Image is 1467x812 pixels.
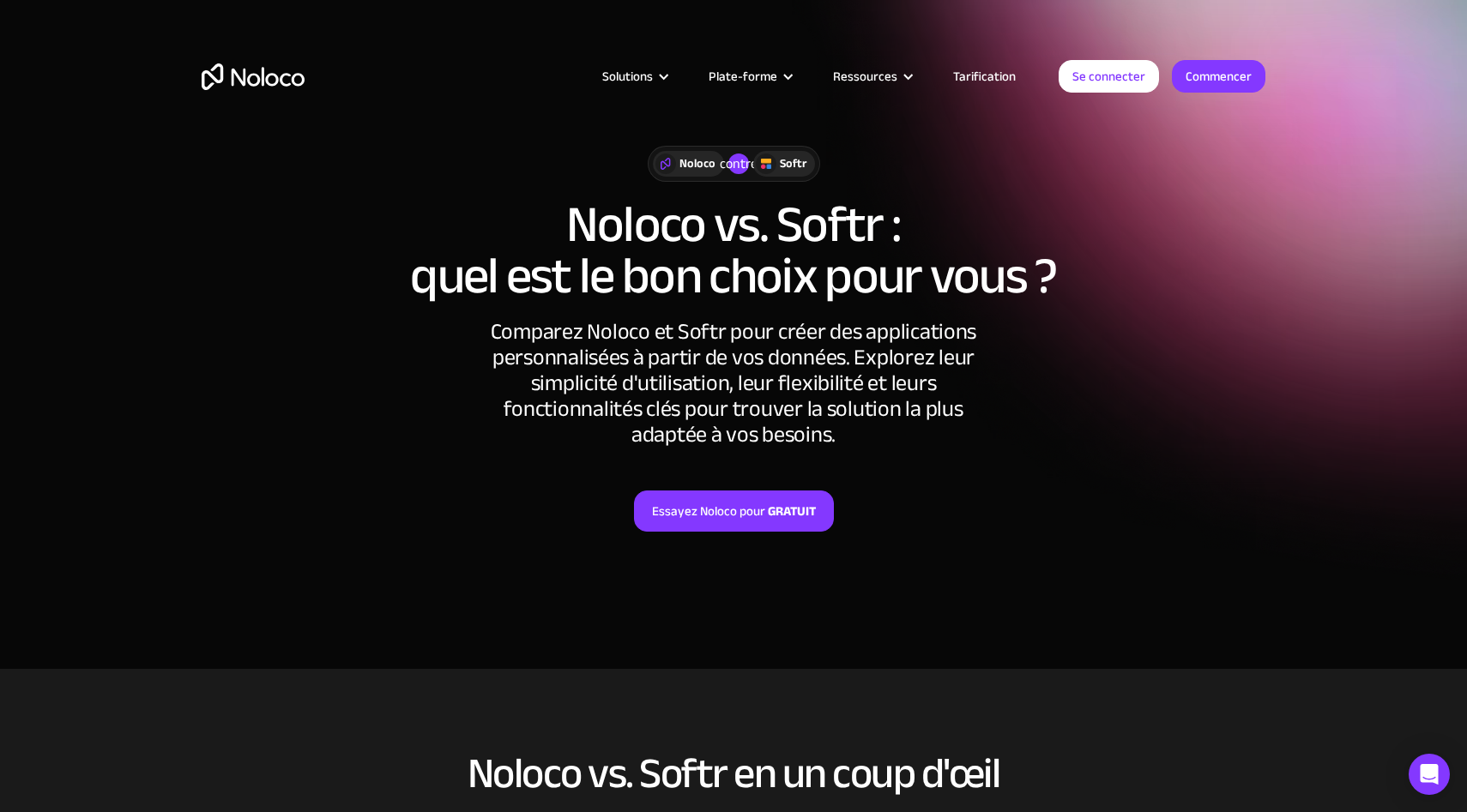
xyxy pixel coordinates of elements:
[812,65,932,87] div: Ressources
[953,64,1016,88] font: Tarification
[780,152,806,175] font: Softr
[1186,64,1252,88] font: Commencer
[932,65,1037,87] a: Tarification
[1072,64,1145,88] font: Se connecter
[602,64,653,88] font: Solutions
[410,228,1057,324] font: quel est le bon choix pour vous ?
[768,499,816,523] font: GRATUIT
[833,64,897,88] font: Ressources
[709,64,777,88] font: Plate-forme
[581,65,687,87] div: Solutions
[687,65,812,87] div: Plate-forme
[1172,60,1265,93] a: Commencer
[566,177,902,273] font: Noloco vs. Softr :
[491,310,976,455] font: Comparez Noloco et Softr pour créer des applications personnalisées à partir de vos données. Expl...
[679,152,715,175] font: Noloco
[634,490,834,532] a: Essayez Noloco pourGRATUIT
[1409,754,1450,795] div: Ouvrir Intercom Messenger
[720,151,758,177] font: contre
[202,63,305,90] a: maison
[652,499,765,523] font: Essayez Noloco pour
[1059,60,1159,93] a: Se connecter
